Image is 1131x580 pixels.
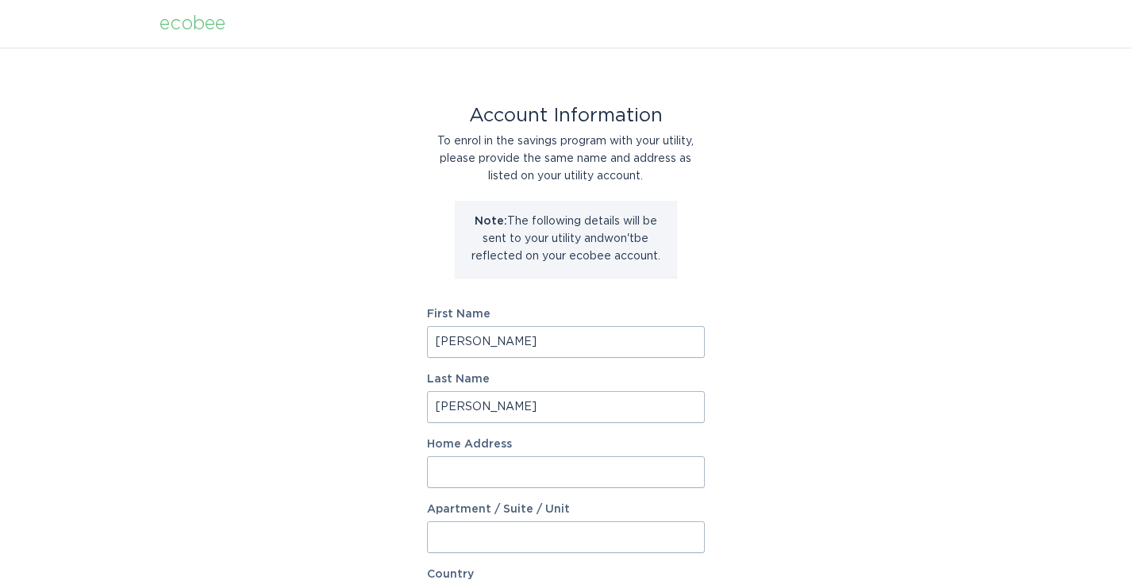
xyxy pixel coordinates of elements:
label: Country [427,569,474,580]
div: To enrol in the savings program with your utility, please provide the same name and address as li... [427,133,705,185]
strong: Note: [475,216,507,227]
label: Home Address [427,439,705,450]
label: Last Name [427,374,705,385]
div: ecobee [160,15,225,33]
label: First Name [427,309,705,320]
label: Apartment / Suite / Unit [427,504,705,515]
div: Account Information [427,107,705,125]
p: The following details will be sent to your utility and won't be reflected on your ecobee account. [467,213,665,265]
